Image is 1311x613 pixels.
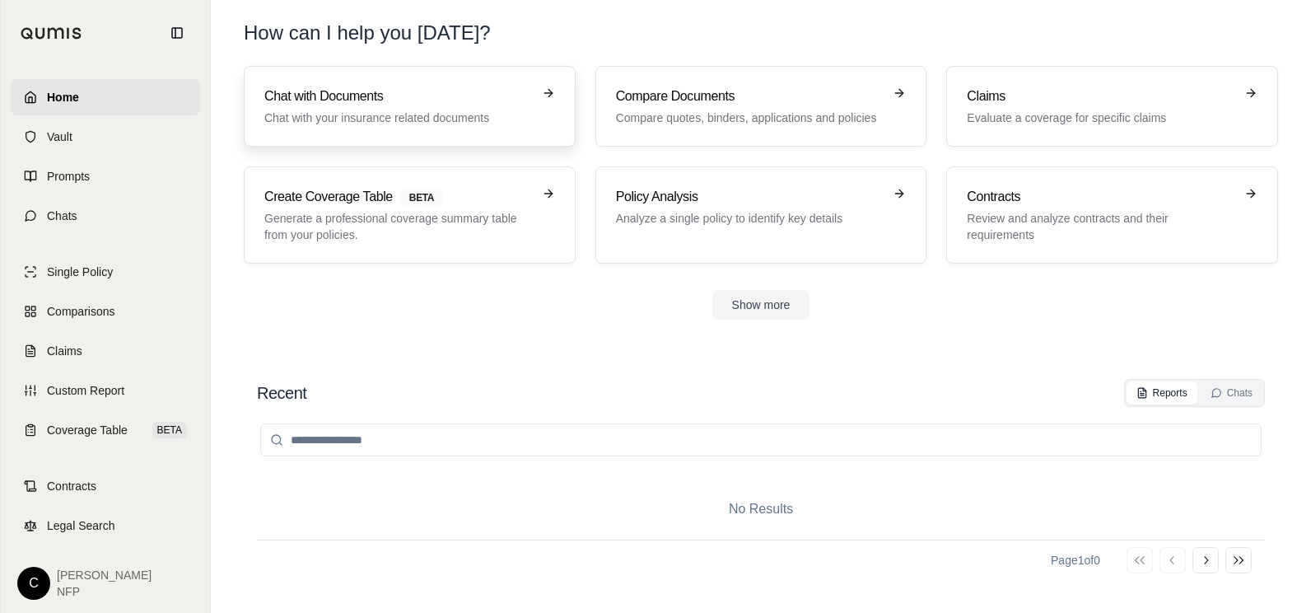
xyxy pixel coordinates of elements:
[11,508,200,544] a: Legal Search
[47,303,114,320] span: Comparisons
[244,66,576,147] a: Chat with DocumentsChat with your insurance related documents
[11,412,200,448] a: Coverage TableBETA
[47,129,72,145] span: Vault
[47,422,128,438] span: Coverage Table
[47,89,79,105] span: Home
[47,382,124,399] span: Custom Report
[152,422,187,438] span: BETA
[47,264,113,280] span: Single Policy
[264,210,532,243] p: Generate a professional coverage summary table from your policies.
[967,210,1234,243] p: Review and analyze contracts and their requirements
[595,66,927,147] a: Compare DocumentsCompare quotes, binders, applications and policies
[1051,552,1100,569] div: Page 1 of 0
[257,473,1265,545] div: No Results
[616,210,884,227] p: Analyze a single policy to identify key details
[11,254,200,290] a: Single Policy
[244,166,576,264] a: Create Coverage TableBETAGenerate a professional coverage summary table from your policies.
[595,166,927,264] a: Policy AnalysisAnalyze a single policy to identify key details
[47,208,77,224] span: Chats
[11,158,200,194] a: Prompts
[616,187,884,207] h3: Policy Analysis
[244,20,1278,46] h1: How can I help you [DATE]?
[1201,381,1262,405] button: Chats
[946,166,1278,264] a: ContractsReview and analyze contracts and their requirements
[57,567,152,583] span: [PERSON_NAME]
[47,517,115,534] span: Legal Search
[47,478,96,494] span: Contracts
[11,79,200,115] a: Home
[712,290,810,320] button: Show more
[264,187,532,207] h3: Create Coverage Table
[47,343,82,359] span: Claims
[11,468,200,504] a: Contracts
[11,198,200,234] a: Chats
[11,119,200,155] a: Vault
[164,20,190,46] button: Collapse sidebar
[967,87,1234,106] h3: Claims
[1211,386,1253,400] div: Chats
[47,168,90,185] span: Prompts
[11,293,200,330] a: Comparisons
[264,110,532,126] p: Chat with your insurance related documents
[264,87,532,106] h3: Chat with Documents
[21,27,82,40] img: Qumis Logo
[399,189,444,207] span: BETA
[967,110,1234,126] p: Evaluate a coverage for specific claims
[11,372,200,409] a: Custom Report
[17,567,50,600] div: C
[1127,381,1197,405] button: Reports
[57,583,152,600] span: NFP
[946,66,1278,147] a: ClaimsEvaluate a coverage for specific claims
[11,333,200,369] a: Claims
[1136,386,1187,400] div: Reports
[616,87,884,106] h3: Compare Documents
[257,381,306,405] h2: Recent
[616,110,884,126] p: Compare quotes, binders, applications and policies
[967,187,1234,207] h3: Contracts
